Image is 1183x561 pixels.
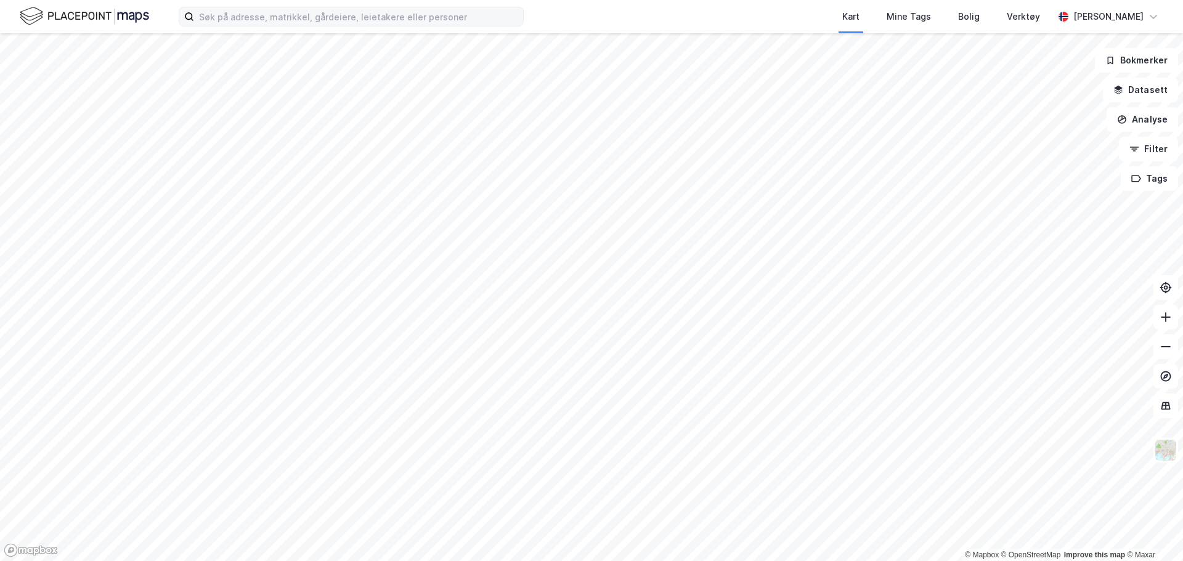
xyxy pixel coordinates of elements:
[1119,137,1178,161] button: Filter
[842,9,860,24] div: Kart
[1107,107,1178,132] button: Analyse
[1007,9,1040,24] div: Verktøy
[1121,502,1183,561] iframe: Chat Widget
[1154,438,1177,462] img: Z
[1121,166,1178,191] button: Tags
[965,551,999,559] a: Mapbox
[887,9,931,24] div: Mine Tags
[1064,551,1125,559] a: Improve this map
[1095,48,1178,73] button: Bokmerker
[194,7,523,26] input: Søk på adresse, matrikkel, gårdeiere, leietakere eller personer
[4,543,58,557] a: Mapbox homepage
[20,6,149,27] img: logo.f888ab2527a4732fd821a326f86c7f29.svg
[1001,551,1061,559] a: OpenStreetMap
[1073,9,1144,24] div: [PERSON_NAME]
[1103,78,1178,102] button: Datasett
[958,9,980,24] div: Bolig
